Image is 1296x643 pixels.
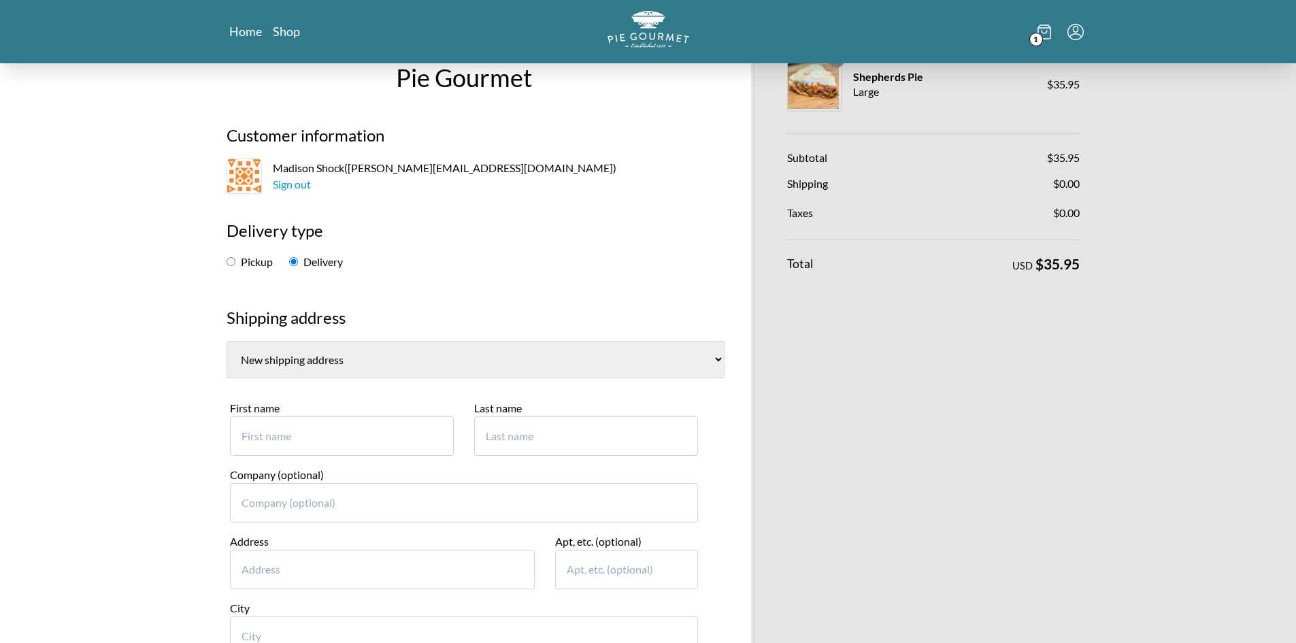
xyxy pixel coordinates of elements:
img: Shepherds Pie [788,58,839,109]
label: First name [230,401,280,414]
input: Company (optional) [230,483,698,523]
label: Address [230,535,269,548]
img: logo [608,11,689,48]
span: Madison Shock ( [PERSON_NAME][EMAIL_ADDRESS][DOMAIN_NAME] ) [273,160,616,193]
h3: Shipping address [227,306,701,341]
input: First name [230,416,454,456]
h2: Delivery type [227,218,701,254]
label: Company (optional) [230,468,324,481]
label: Last name [474,401,522,414]
h1: Pie Gourmet [216,59,712,96]
button: Menu [1067,24,1084,40]
a: Sign out [273,178,311,191]
a: Shop [273,23,300,39]
a: Home [229,23,262,39]
span: 1 [1029,33,1043,46]
input: Pickup [227,257,235,266]
label: City [230,601,250,614]
label: Apt, etc. (optional) [555,535,642,548]
input: Last name [474,416,698,456]
label: Pickup [227,255,273,268]
h2: Customer information [227,123,701,159]
label: Delivery [289,255,343,268]
input: Delivery [289,257,298,266]
input: Address [230,550,535,589]
input: Apt, etc. (optional) [555,550,697,589]
a: Logo [608,11,689,52]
